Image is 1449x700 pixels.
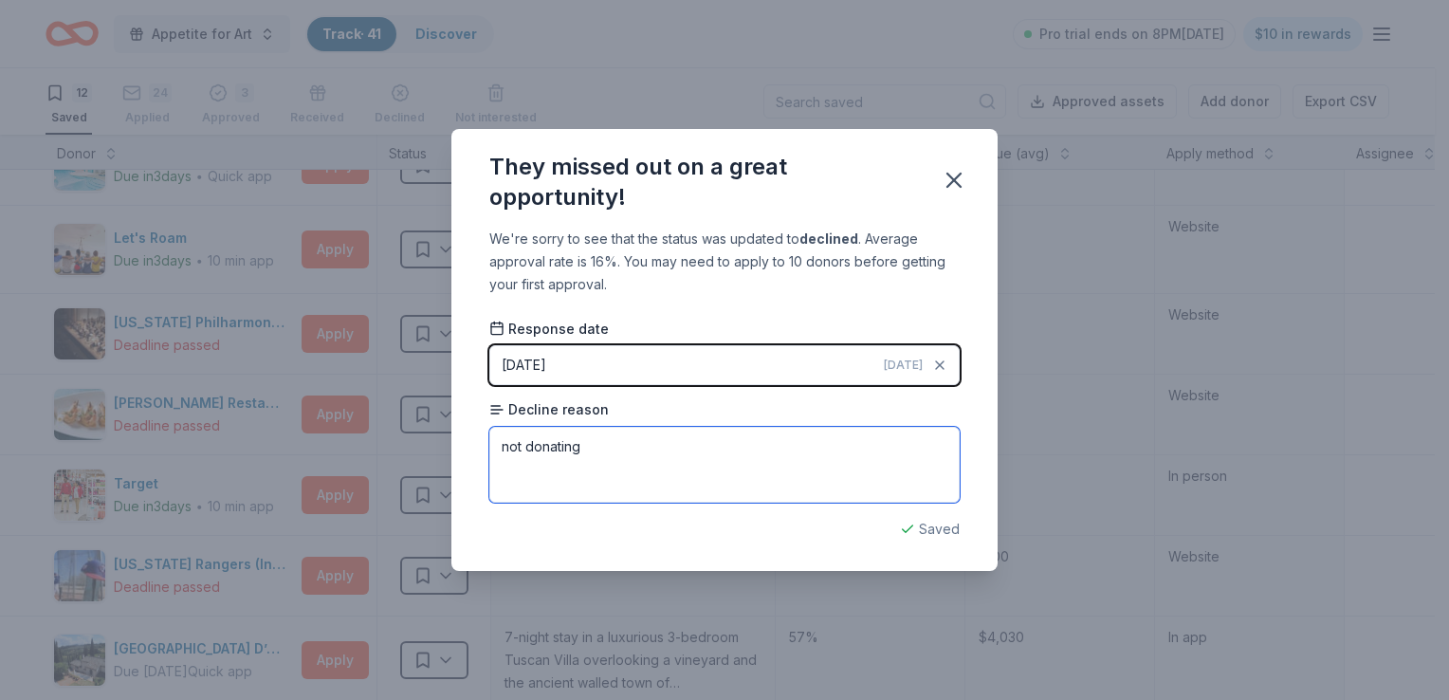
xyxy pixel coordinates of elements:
[489,152,918,212] div: They missed out on a great opportunity!
[489,427,960,503] textarea: not donating
[489,320,609,339] span: Response date
[489,400,609,419] span: Decline reason
[502,354,546,377] div: [DATE]
[884,358,923,373] span: [DATE]
[489,228,960,296] div: We're sorry to see that the status was updated to . Average approval rate is 16%. You may need to...
[799,230,858,247] b: declined
[489,345,960,385] button: [DATE][DATE]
